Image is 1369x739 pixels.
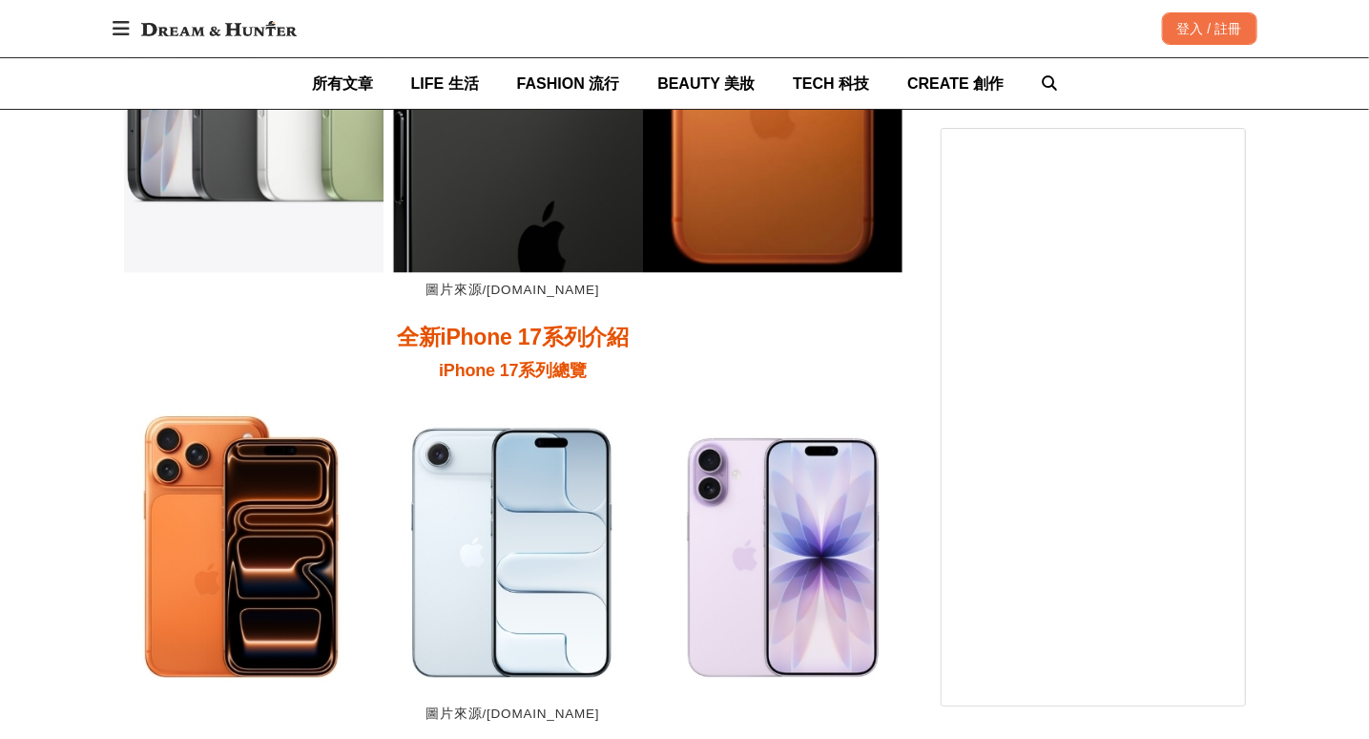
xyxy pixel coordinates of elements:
[793,75,869,92] span: TECH 科技
[439,361,587,380] span: iPhone 17系列總覽
[657,58,755,109] a: BEAUTY 美妝
[517,75,620,92] span: FASHION 流行
[312,58,373,109] a: 所有文章
[132,11,306,46] img: Dream & Hunter
[124,272,902,309] figcaption: 圖片來源/[DOMAIN_NAME]
[907,75,1004,92] span: CREATE 創作
[1162,12,1257,45] div: 登入 / 註冊
[397,325,629,349] span: 全新iPhone 17系列介紹
[411,58,479,109] a: LIFE 生活
[907,58,1004,109] a: CREATE 創作
[411,75,479,92] span: LIFE 生活
[657,75,755,92] span: BEAUTY 美妝
[312,75,373,92] span: 所有文章
[124,397,902,696] img: iPhone 17值得買嗎？全新iPhone 17系列完整介紹，規格、價格、上市時間與顏色選擇一次看！
[124,696,902,733] figcaption: 圖片來源/[DOMAIN_NAME]
[517,58,620,109] a: FASHION 流行
[793,58,869,109] a: TECH 科技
